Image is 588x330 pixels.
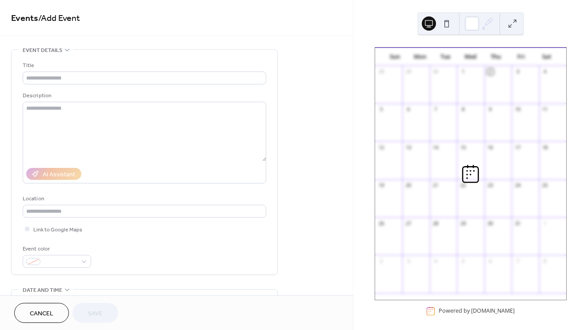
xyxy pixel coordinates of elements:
[487,220,494,227] div: 30
[514,258,521,264] div: 7
[460,258,466,264] div: 5
[432,220,439,227] div: 28
[460,106,466,113] div: 8
[405,144,412,151] div: 13
[514,182,521,189] div: 24
[487,106,494,113] div: 9
[405,68,412,75] div: 29
[382,48,408,66] div: Sun
[33,225,82,235] span: Link to Google Maps
[542,220,548,227] div: 1
[378,144,384,151] div: 12
[432,182,439,189] div: 21
[433,48,458,66] div: Tue
[542,144,548,151] div: 18
[30,309,53,318] span: Cancel
[487,68,494,75] div: 2
[534,48,559,66] div: Sat
[542,182,548,189] div: 25
[23,46,62,55] span: Event details
[542,106,548,113] div: 11
[508,48,534,66] div: Fri
[378,106,384,113] div: 5
[378,258,384,264] div: 2
[514,144,521,151] div: 17
[471,307,515,315] a: [DOMAIN_NAME]
[23,244,89,254] div: Event color
[378,68,384,75] div: 28
[405,106,412,113] div: 6
[405,182,412,189] div: 20
[405,220,412,227] div: 27
[487,182,494,189] div: 23
[514,220,521,227] div: 31
[542,68,548,75] div: 4
[460,182,466,189] div: 22
[38,10,80,27] span: / Add Event
[460,220,466,227] div: 29
[432,68,439,75] div: 30
[458,48,483,66] div: Wed
[408,48,433,66] div: Mon
[432,258,439,264] div: 4
[542,258,548,264] div: 8
[23,91,264,100] div: Description
[483,48,508,66] div: Thu
[432,144,439,151] div: 14
[23,194,264,203] div: Location
[23,286,62,295] span: Date and time
[11,10,38,27] a: Events
[378,182,384,189] div: 19
[514,106,521,113] div: 10
[14,303,69,323] button: Cancel
[405,258,412,264] div: 3
[460,68,466,75] div: 1
[487,144,494,151] div: 16
[439,307,515,315] div: Powered by
[378,220,384,227] div: 26
[460,144,466,151] div: 15
[432,106,439,113] div: 7
[487,258,494,264] div: 6
[23,61,264,70] div: Title
[514,68,521,75] div: 3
